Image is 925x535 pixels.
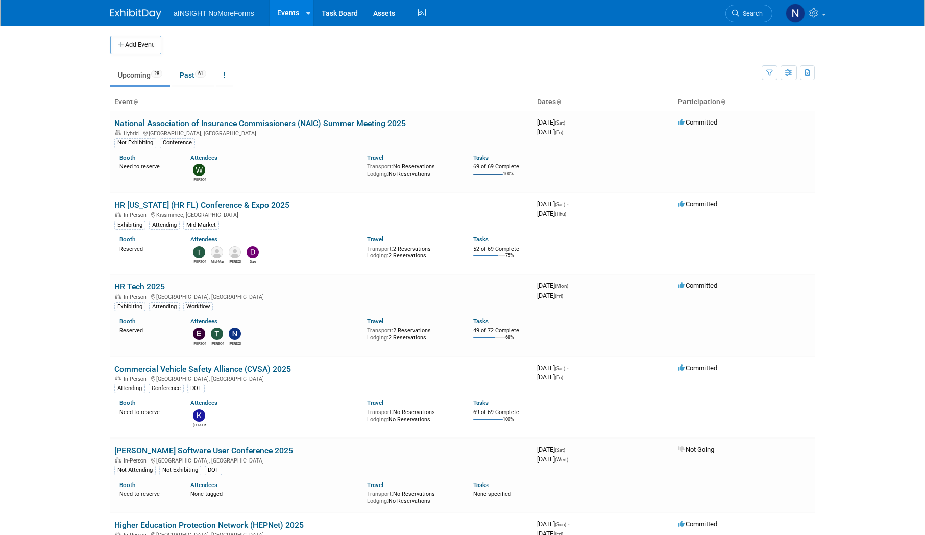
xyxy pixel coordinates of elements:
span: [DATE] [537,128,563,136]
div: Need to reserve [119,489,175,498]
div: Teresa Papanicolaou [193,258,206,264]
span: Transport: [367,327,393,334]
div: 52 of 69 Complete [473,246,529,253]
a: Travel [367,154,383,161]
span: aINSIGHT NoMoreForms [174,9,254,17]
div: Wilma Orozco [193,176,206,182]
span: Lodging: [367,334,388,341]
a: Upcoming28 [110,65,170,85]
span: [DATE] [537,520,569,528]
span: Lodging: [367,416,388,423]
div: Kissimmee, [GEOGRAPHIC_DATA] [114,210,529,218]
span: Lodging: [367,171,388,177]
span: Committed [678,364,717,372]
a: Attendees [190,399,217,406]
div: Kate Silvas [193,422,206,428]
span: Lodging: [367,498,388,504]
div: [GEOGRAPHIC_DATA], [GEOGRAPHIC_DATA] [114,374,529,382]
div: DOT [205,466,222,475]
a: Higher Education Protection Network (HEPNet) 2025 [114,520,304,530]
div: 2 Reservations 2 Reservations [367,244,458,259]
a: Attendees [190,236,217,243]
span: Not Going [678,446,714,453]
div: [GEOGRAPHIC_DATA], [GEOGRAPHIC_DATA] [114,456,529,464]
span: [DATE] [537,291,563,299]
span: [DATE] [537,200,568,208]
a: Travel [367,318,383,325]
span: [DATE] [537,282,571,289]
span: [DATE] [537,446,568,453]
span: Transport: [367,163,393,170]
span: (Sat) [555,447,565,453]
span: - [568,520,569,528]
div: Eric Guimond [193,340,206,346]
div: Conference [149,384,184,393]
span: 28 [151,70,162,78]
div: None tagged [190,489,360,498]
img: ExhibitDay [110,9,161,19]
span: [DATE] [537,210,566,217]
a: Past61 [172,65,214,85]
a: Booth [119,154,135,161]
div: 69 of 69 Complete [473,409,529,416]
img: In-Person Event [115,457,121,463]
div: Dae Kim [247,258,259,264]
img: In-Person Event [115,212,121,217]
span: Hybrid [124,130,142,137]
span: [DATE] [537,118,568,126]
div: Nichole Brown [229,340,241,346]
img: Nichole Brown [786,4,805,23]
a: Attendees [190,481,217,489]
td: 100% [503,417,514,430]
a: Tasks [473,236,489,243]
span: - [567,446,568,453]
a: Travel [367,481,383,489]
a: Booth [119,236,135,243]
img: Dae Kim [247,246,259,258]
a: Tasks [473,154,489,161]
td: 75% [505,253,514,266]
th: Participation [674,93,815,111]
img: In-Person Event [115,376,121,381]
span: (Fri) [555,375,563,380]
span: In-Person [124,376,150,382]
div: Attending [149,302,180,311]
span: Committed [678,520,717,528]
span: (Sat) [555,120,565,126]
span: [DATE] [537,373,563,381]
a: National Association of Insurance Commissioners (NAIC) Summer Meeting 2025 [114,118,406,128]
span: (Wed) [555,457,568,463]
span: Lodging: [367,252,388,259]
a: HR [US_STATE] (HR FL) Conference & Expo 2025 [114,200,289,210]
div: [GEOGRAPHIC_DATA], [GEOGRAPHIC_DATA] [114,292,529,300]
div: Mid-Market [211,258,224,264]
div: Conference [160,138,195,148]
span: (Sat) [555,366,565,371]
img: Ralph Inzana [229,246,241,258]
td: 100% [503,171,514,185]
a: Tasks [473,399,489,406]
div: Need to reserve [119,161,175,171]
a: Attendees [190,318,217,325]
img: Teresa Papanicolaou [193,246,205,258]
a: Attendees [190,154,217,161]
div: Not Exhibiting [159,466,201,475]
span: Committed [678,200,717,208]
a: Booth [119,318,135,325]
img: Mid-Market [211,246,223,258]
img: Eric Guimond [193,328,205,340]
span: Committed [678,282,717,289]
a: [PERSON_NAME] Software User Conference 2025 [114,446,293,455]
div: Exhibiting [114,221,145,230]
img: Nichole Brown [229,328,241,340]
div: 69 of 69 Complete [473,163,529,171]
div: Reserved [119,325,175,334]
div: 49 of 72 Complete [473,327,529,334]
td: 68% [505,335,514,349]
div: Not Exhibiting [114,138,156,148]
div: Attending [149,221,180,230]
span: - [567,118,568,126]
div: Exhibiting [114,302,145,311]
a: Booth [119,481,135,489]
div: Teresa Papanicolaou [211,340,224,346]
